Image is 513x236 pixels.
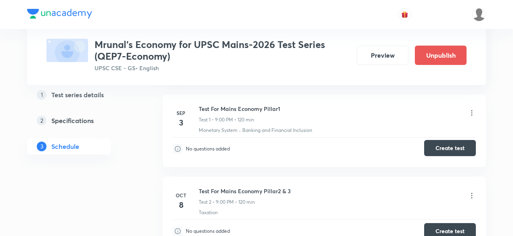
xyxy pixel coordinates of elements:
[401,11,408,18] img: avatar
[27,9,92,19] img: Company Logo
[51,116,94,125] h5: Specifications
[173,117,189,129] h4: 3
[27,9,92,21] a: Company Logo
[199,104,280,113] h6: Test For Mains Economy Pillar1
[173,144,183,154] img: infoIcon
[199,198,255,206] p: Test 2 • 9:00 PM • 120 min
[173,109,189,117] h6: Sep
[242,127,312,134] p: Banking and Financial Inclusion
[37,116,46,125] p: 2
[398,8,411,21] button: avatar
[199,127,238,134] p: Monetary System
[51,90,104,100] h5: Test series details
[472,8,486,21] img: Rajesh Kumar
[173,192,189,199] h6: Oct
[186,228,230,235] p: No questions added
[357,46,408,65] button: Preview
[199,116,254,123] p: Test 1 • 9:00 PM • 120 min
[199,187,291,195] h6: Test For Mains Economy Pillar2 & 3
[46,39,88,62] img: fallback-thumbnail.png
[37,142,46,151] p: 3
[95,64,350,72] p: UPSC CSE - GS • English
[424,140,476,156] button: Create test
[95,39,350,62] h3: Mrunal’s Economy for UPSC Mains-2026 Test Series (QEP7-Economy)
[51,142,79,151] h5: Schedule
[199,209,218,216] p: Taxation
[239,127,241,134] div: ·
[186,145,230,152] p: No questions added
[27,87,137,103] a: 1Test series details
[37,90,46,100] p: 1
[415,46,467,65] button: Unpublish
[173,199,189,211] h4: 8
[173,226,183,236] img: infoIcon
[27,113,137,129] a: 2Specifications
